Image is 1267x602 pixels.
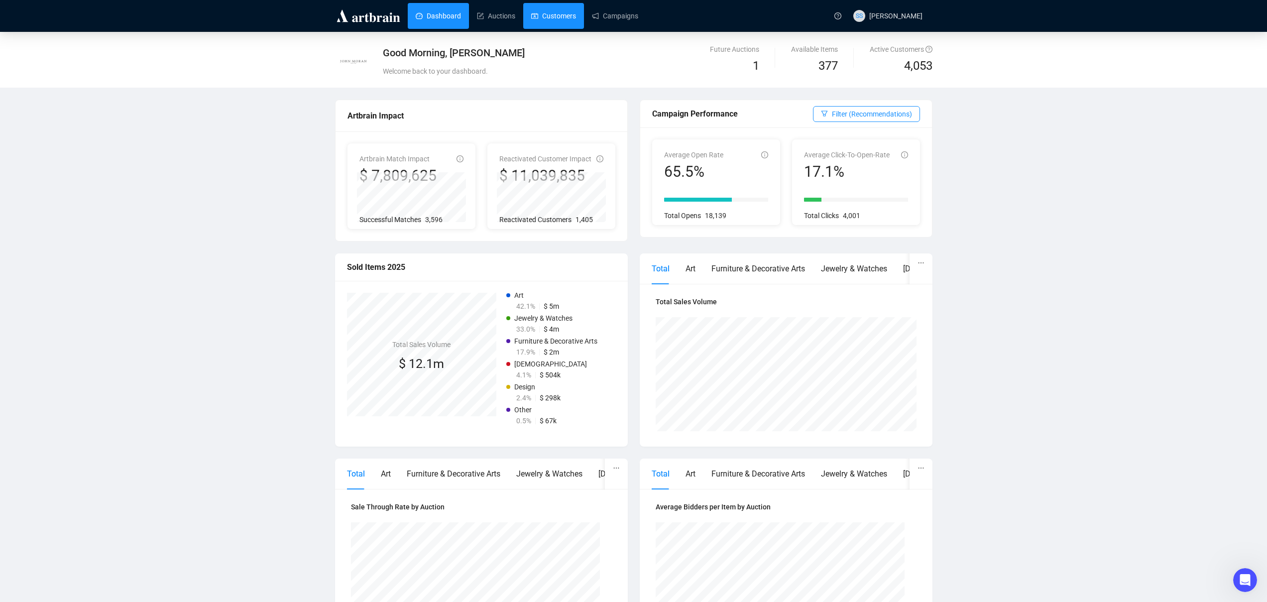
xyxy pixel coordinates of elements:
div: Jewelry & Watches [516,468,582,480]
span: Jewelry & Watches [514,314,573,322]
span: ellipsis [918,259,924,266]
span: 2.4% [516,394,531,402]
div: Welcome back to your dashboard. [383,66,731,77]
span: 33.0% [516,325,535,333]
div: Future Auctions [710,44,759,55]
div: Jewelry & Watches [821,262,887,275]
h4: Total Sales Volume [656,296,917,307]
span: Other [514,406,532,414]
div: Sold Items 2025 [347,261,616,273]
div: Available Items [791,44,838,55]
div: Total [347,468,365,480]
img: 5e8449aba37a77001a173150.jpg [336,44,370,79]
span: 4,001 [843,212,860,220]
span: $ 5m [544,302,559,310]
span: ellipsis [613,465,620,472]
span: Reactivated Customer Impact [499,155,591,163]
div: $ 11,039,835 [499,166,591,185]
span: info-circle [457,155,463,162]
span: Artbrain Match Impact [359,155,430,163]
span: SS [855,11,862,21]
a: Dashboard [416,3,461,29]
div: 65.5% [664,162,723,181]
div: Furniture & Decorative Arts [711,262,805,275]
div: [DEMOGRAPHIC_DATA] [598,468,681,480]
span: 18,139 [705,212,726,220]
h4: Total Sales Volume [392,339,451,350]
span: info-circle [596,155,603,162]
span: Design [514,383,535,391]
span: info-circle [901,151,908,158]
span: [PERSON_NAME] [869,12,922,20]
div: 17.1% [804,162,890,181]
span: Filter (Recommendations) [832,109,912,120]
div: Furniture & Decorative Arts [711,468,805,480]
span: Successful Matches [359,216,421,224]
span: question-circle [925,46,932,53]
span: 4.1% [516,371,531,379]
a: Auctions [477,3,515,29]
span: $ 67k [540,417,557,425]
span: Total Opens [664,212,701,220]
div: Art [686,468,695,480]
button: ellipsis [605,459,628,478]
div: $ 7,809,625 [359,166,437,185]
span: filter [821,110,828,117]
span: 0.5% [516,417,531,425]
div: Total [652,468,670,480]
div: Art [686,262,695,275]
img: logo [335,8,402,24]
h4: Average Bidders per Item by Auction [656,501,917,512]
span: 4,053 [904,57,932,76]
a: Customers [531,3,576,29]
span: 42.1% [516,302,535,310]
h4: Sale Through Rate by Auction [351,501,612,512]
span: ellipsis [918,465,924,472]
span: Total Clicks [804,212,839,220]
span: question-circle [834,12,841,19]
div: Art [381,468,391,480]
button: Filter (Recommendations) [813,106,920,122]
span: Art [514,291,524,299]
span: Furniture & Decorative Arts [514,337,597,345]
span: 3,596 [425,216,443,224]
span: $ 298k [540,394,561,402]
div: Furniture & Decorative Arts [407,468,500,480]
div: Artbrain Impact [347,110,615,122]
div: Total [652,262,670,275]
span: 1,405 [576,216,593,224]
span: $ 12.1m [399,357,444,371]
div: Jewelry & Watches [821,468,887,480]
span: Average Open Rate [664,151,723,159]
span: $ 504k [540,371,561,379]
iframe: Intercom live chat [1233,568,1257,592]
div: Good Morning, [PERSON_NAME] [383,46,731,60]
span: Active Customers [870,45,932,53]
span: 377 [818,59,838,73]
span: 1 [753,59,759,73]
span: $ 4m [544,325,559,333]
button: ellipsis [910,253,932,272]
div: [DEMOGRAPHIC_DATA] [903,468,985,480]
span: info-circle [761,151,768,158]
div: Campaign Performance [652,108,813,120]
span: Reactivated Customers [499,216,572,224]
span: [DEMOGRAPHIC_DATA] [514,360,587,368]
a: Campaigns [592,3,638,29]
span: Average Click-To-Open-Rate [804,151,890,159]
div: [DEMOGRAPHIC_DATA] [903,262,985,275]
button: ellipsis [910,459,932,478]
span: 17.9% [516,348,535,356]
span: $ 2m [544,348,559,356]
